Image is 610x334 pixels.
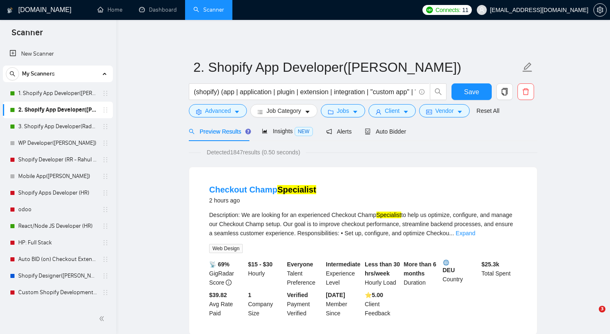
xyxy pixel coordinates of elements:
b: DEU [443,260,478,273]
img: logo [7,4,13,17]
span: Preview Results [189,128,249,135]
span: holder [102,140,109,146]
a: setting [593,7,607,13]
span: search [6,71,19,77]
li: New Scanner [3,46,113,62]
button: userClientcaret-down [368,104,416,117]
a: New Scanner [10,46,106,62]
span: holder [102,273,109,279]
a: React/Node JS Developer (HR) [18,218,97,234]
mark: Specialist [376,212,401,218]
span: Auto Bidder [365,128,406,135]
button: setting [593,3,607,17]
span: Save [464,87,479,97]
b: 📡 69% [209,261,229,268]
div: Member Since [324,290,363,318]
span: notification [326,129,332,134]
div: Client Feedback [363,290,402,318]
span: holder [102,156,109,163]
span: caret-down [457,109,463,115]
div: Duration [402,260,441,287]
span: 3 [599,306,605,312]
a: odoo [18,201,97,218]
span: Job Category [266,106,301,115]
div: Avg Rate Paid [207,290,246,318]
b: Verified [287,292,308,298]
button: search [430,83,447,100]
button: delete [517,83,534,100]
img: upwork-logo.png [426,7,433,13]
a: Checkout ChampSpecialist [209,185,316,194]
span: holder [102,239,109,246]
a: Shopify Apps Developer (HR) [18,185,97,201]
div: Hourly [246,260,285,287]
a: Shopify Developer (RR - Rahul R) [18,151,97,168]
span: holder [102,173,109,180]
span: Advanced [205,106,231,115]
span: holder [102,123,109,130]
span: area-chart [262,128,268,134]
span: holder [102,289,109,296]
span: info-circle [419,89,425,95]
div: Country [441,260,480,287]
div: Total Spent [480,260,519,287]
a: 2. Shopify App Developer([PERSON_NAME]) [18,102,97,118]
a: HP: Full Stack [18,234,97,251]
span: caret-down [234,109,240,115]
span: Alerts [326,128,352,135]
b: $15 - $30 [248,261,273,268]
span: holder [102,256,109,263]
div: Hourly Load [363,260,402,287]
span: setting [196,109,202,115]
img: 🌐 [443,260,449,266]
span: robot [365,129,371,134]
span: search [430,88,446,95]
span: holder [102,223,109,229]
button: settingAdvancedcaret-down [189,104,247,117]
b: [DATE] [326,292,345,298]
span: bars [257,109,263,115]
span: edit [522,62,533,73]
b: More than 6 months [404,261,437,277]
mark: Specialist [277,185,316,194]
span: Vendor [435,106,454,115]
span: Client [385,106,400,115]
div: Talent Preference [285,260,325,287]
div: 2 hours ago [209,195,316,205]
span: delete [518,88,534,95]
input: Scanner name... [193,57,520,78]
span: Insights [262,128,312,134]
a: searchScanner [193,6,224,13]
button: search [6,67,19,80]
a: Expand [456,230,475,236]
span: search [189,129,195,134]
div: Tooltip anchor [244,128,252,135]
span: Jobs [337,106,349,115]
button: Save [451,83,492,100]
span: copy [497,88,512,95]
span: holder [102,206,109,213]
span: caret-down [352,109,358,115]
b: 1 [248,292,251,298]
a: 1. Shopify App Developer([PERSON_NAME]) [18,85,97,102]
span: holder [102,190,109,196]
div: Company Size [246,290,285,318]
span: caret-down [403,109,409,115]
b: $39.82 [209,292,227,298]
b: $ 25.3k [481,261,499,268]
span: holder [102,107,109,113]
b: Intermediate [326,261,360,268]
span: 11 [462,5,468,15]
a: Shopify Designer([PERSON_NAME]) [18,268,97,284]
div: GigRadar Score [207,260,246,287]
a: Shopify Designer([PERSON_NAME]) [18,301,97,317]
button: folderJobscaret-down [321,104,366,117]
span: Scanner [5,27,49,44]
button: copy [496,83,513,100]
span: user [479,7,485,13]
iframe: Intercom live chat [582,306,602,326]
span: NEW [295,127,313,136]
b: ⭐️ 5.00 [365,292,383,298]
span: Web Design [209,244,243,253]
span: folder [328,109,334,115]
